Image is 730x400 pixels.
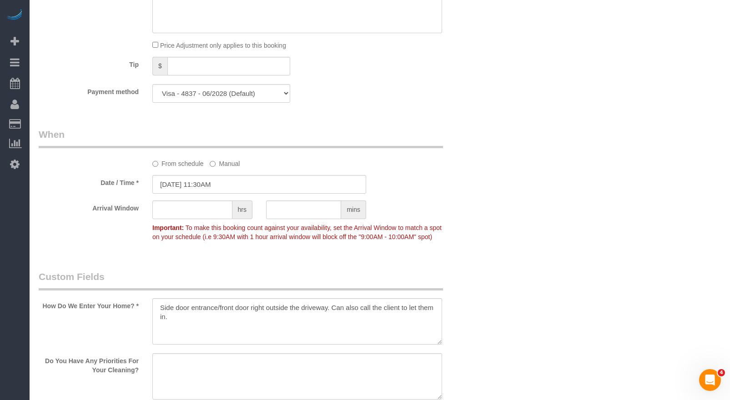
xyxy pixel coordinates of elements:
[152,224,184,231] strong: Important:
[210,156,240,168] label: Manual
[152,57,167,75] span: $
[232,200,252,219] span: hrs
[39,128,443,148] legend: When
[210,161,216,167] input: Manual
[699,369,721,391] iframe: Intercom live chat
[32,298,146,310] label: How Do We Enter Your Home? *
[32,200,146,213] label: Arrival Window
[32,84,146,96] label: Payment method
[152,224,442,240] span: To make this booking count against your availability, set the Arrival Window to match a spot on y...
[152,175,366,194] input: MM/DD/YYYY HH:MM
[32,175,146,187] label: Date / Time *
[32,353,146,375] label: Do You Have Any Priorities For Your Cleaning?
[39,270,443,290] legend: Custom Fields
[5,9,24,22] img: Automaid Logo
[341,200,366,219] span: mins
[152,161,158,167] input: From schedule
[160,42,286,49] span: Price Adjustment only applies to this booking
[152,156,204,168] label: From schedule
[718,369,725,376] span: 4
[32,57,146,69] label: Tip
